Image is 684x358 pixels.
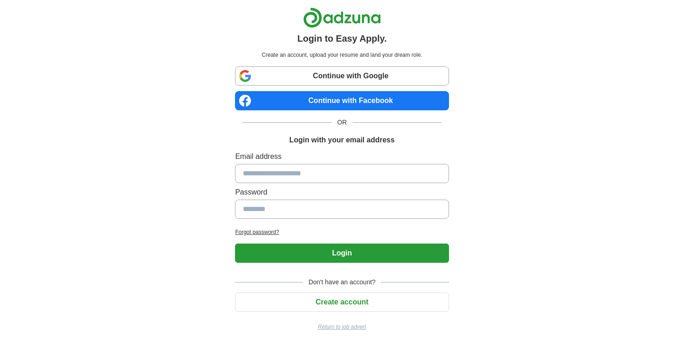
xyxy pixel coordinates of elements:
[235,293,449,312] button: Create account
[235,66,449,86] a: Continue with Google
[332,118,353,127] span: OR
[289,135,395,146] h1: Login with your email address
[303,277,381,287] span: Don't have an account?
[235,151,449,162] label: Email address
[303,7,381,28] img: Adzuna logo
[235,187,449,198] label: Password
[235,323,449,331] a: Return to job advert
[297,32,387,45] h1: Login to Easy Apply.
[237,51,447,59] p: Create an account, upload your resume and land your dream role.
[235,228,449,236] a: Forgot password?
[235,298,449,306] a: Create account
[235,91,449,110] a: Continue with Facebook
[235,244,449,263] button: Login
